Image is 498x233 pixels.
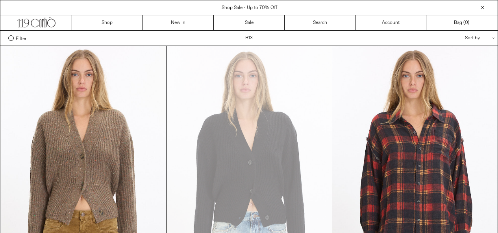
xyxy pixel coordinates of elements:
[222,5,277,11] a: Shop Sale - Up to 70% Off
[465,20,468,26] span: 0
[419,31,490,46] div: Sort by
[465,19,469,26] span: )
[16,35,26,41] span: Filter
[214,15,285,30] a: Sale
[426,15,497,30] a: Bag ()
[72,15,143,30] a: Shop
[355,15,426,30] a: Account
[143,15,214,30] a: New In
[285,15,355,30] a: Search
